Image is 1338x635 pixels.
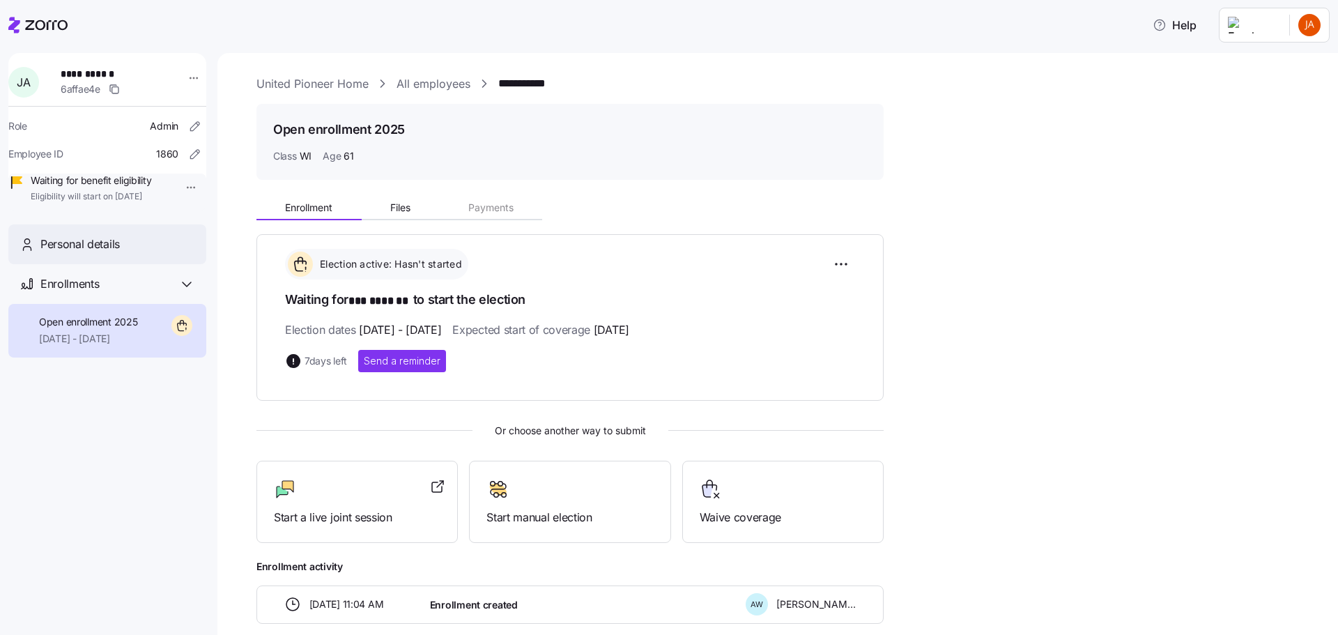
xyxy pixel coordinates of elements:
span: [DATE] 11:04 AM [309,597,384,611]
span: [DATE] - [DATE] [39,332,137,346]
a: United Pioneer Home [256,75,369,93]
span: Enrollment activity [256,560,884,574]
span: [DATE] [594,321,629,339]
span: Class [273,149,297,163]
span: Start a live joint session [274,509,440,526]
span: 7 days left [305,354,347,368]
span: Files [390,203,410,213]
span: Payments [468,203,514,213]
span: Enrollment created [430,598,518,612]
span: Enrollment [285,203,332,213]
span: A W [751,601,763,609]
span: Start manual election [486,509,653,526]
span: Open enrollment 2025 [39,315,137,329]
span: Enrollments [40,275,99,293]
h1: Waiting for to start the election [285,291,855,310]
span: Help [1153,17,1197,33]
span: J A [17,77,30,88]
span: Election active: Hasn't started [316,257,462,271]
span: 1860 [156,147,178,161]
span: Age [323,149,341,163]
span: WI [300,149,312,163]
span: Waiting for benefit eligibility [31,174,151,188]
span: Or choose another way to submit [256,423,884,438]
span: Personal details [40,236,120,253]
span: Employee ID [8,147,63,161]
span: Send a reminder [364,354,440,368]
button: Send a reminder [358,350,446,372]
span: 61 [344,149,353,163]
img: Employer logo [1228,17,1278,33]
span: Admin [150,119,178,133]
span: Waive coverage [700,509,866,526]
h1: Open enrollment 2025 [273,121,405,138]
span: [DATE] - [DATE] [359,321,441,339]
span: Role [8,119,27,133]
span: Election dates [285,321,441,339]
img: 56e1a55562f9e92523c5eacc378731de [1298,14,1321,36]
span: Eligibility will start on [DATE] [31,191,151,203]
a: All employees [397,75,470,93]
span: [PERSON_NAME] [776,597,856,611]
span: 6affae4e [61,82,100,96]
span: Expected start of coverage [452,321,629,339]
button: Help [1141,11,1208,39]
